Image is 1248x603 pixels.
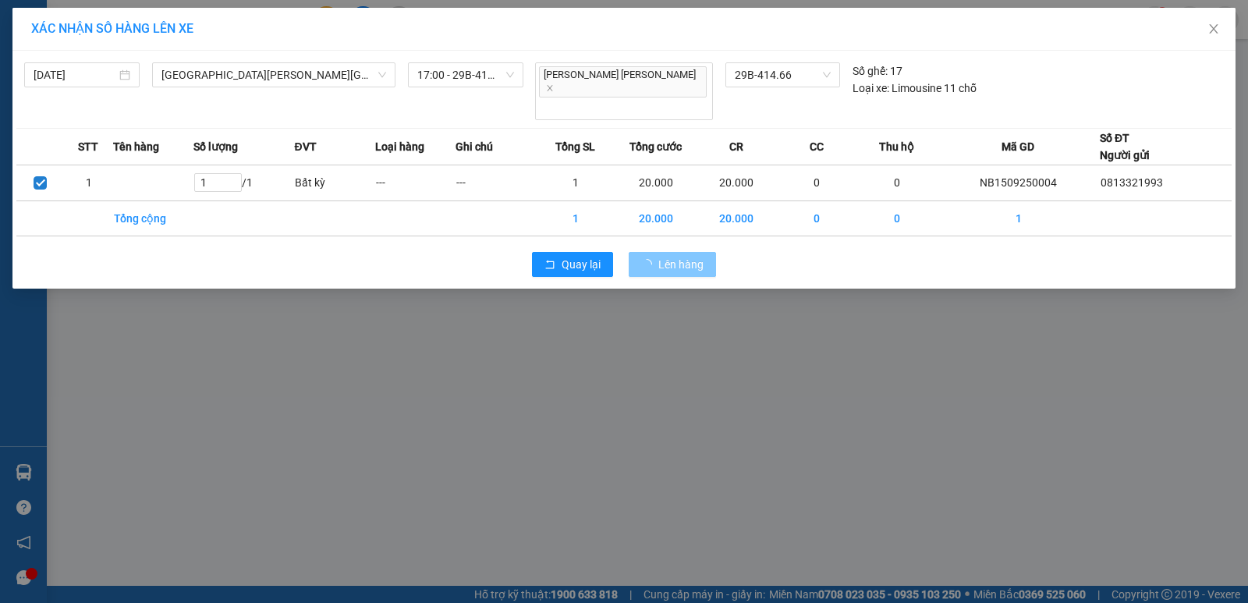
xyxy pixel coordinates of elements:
span: rollback [544,259,555,271]
span: Mã GD [1002,138,1034,155]
span: CR [729,138,743,155]
span: 17:00 - 29B-414.66 [417,63,514,87]
button: rollbackQuay lại [532,252,613,277]
button: Close [1192,8,1236,51]
td: 0 [777,200,857,236]
b: Gửi khách hàng [147,100,292,119]
span: Thu hộ [879,138,914,155]
span: Quay lại [562,256,601,273]
div: Số ĐT Người gửi [1100,129,1150,164]
span: down [378,70,387,80]
td: 0 [857,165,938,200]
span: 29B-414.66 [735,63,831,87]
td: --- [375,165,456,200]
td: Bất kỳ [294,165,374,200]
span: Số lượng [193,138,238,155]
td: 20.000 [616,200,697,236]
td: Tổng cộng [113,200,193,236]
td: 1 [536,200,616,236]
span: Tên hàng [113,138,159,155]
span: Ghi chú [456,138,493,155]
td: 20.000 [697,200,777,236]
span: 0813321993 [1101,176,1163,189]
img: logo.jpg [19,20,97,98]
td: 0 [777,165,857,200]
div: 17 [853,62,902,80]
span: loading [641,259,658,270]
td: 1 [938,200,1100,236]
span: Loại hàng [375,138,424,155]
td: 20.000 [697,165,777,200]
td: NB1509250004 [938,165,1100,200]
span: Ninh Bình - Hà Nội [161,63,386,87]
span: Lên hàng [658,256,704,273]
span: [PERSON_NAME] [PERSON_NAME] [539,66,707,98]
button: Lên hàng [629,252,716,277]
span: STT [78,138,98,155]
input: 15/09/2025 [34,66,116,83]
li: Số 2 [PERSON_NAME], [GEOGRAPHIC_DATA][PERSON_NAME] [87,38,354,77]
td: 20.000 [616,165,697,200]
span: Tổng cước [629,138,682,155]
li: Hotline: 19003086 [87,77,354,97]
span: close [1207,23,1220,35]
td: 1 [65,165,113,200]
td: 1 [536,165,616,200]
span: Loại xe: [853,80,889,97]
span: Tổng SL [555,138,595,155]
span: CC [810,138,824,155]
td: 0 [857,200,938,236]
span: XÁC NHẬN SỐ HÀNG LÊN XE [31,21,193,36]
b: Duy Khang Limousine [126,18,314,37]
td: / 1 [193,165,295,200]
span: ĐVT [294,138,316,155]
div: Limousine 11 chỗ [853,80,977,97]
td: --- [456,165,536,200]
span: Số ghế: [853,62,888,80]
span: close [546,84,554,92]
